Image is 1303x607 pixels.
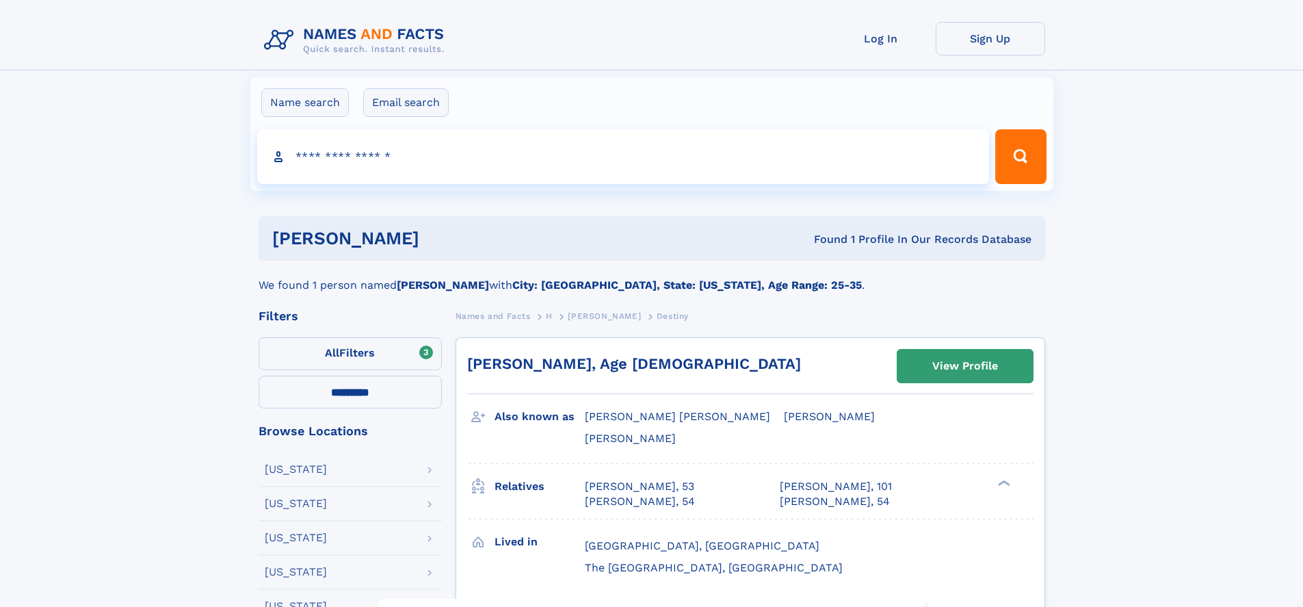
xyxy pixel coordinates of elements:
div: Filters [259,310,442,322]
div: [US_STATE] [265,498,327,509]
a: [PERSON_NAME], 54 [780,494,890,509]
label: Filters [259,337,442,370]
div: View Profile [932,350,998,382]
h3: Relatives [495,475,585,498]
span: Destiny [657,311,689,321]
a: [PERSON_NAME] [568,307,641,324]
h3: Lived in [495,530,585,554]
div: [US_STATE] [265,567,327,578]
label: Name search [261,88,349,117]
a: [PERSON_NAME], Age [DEMOGRAPHIC_DATA] [467,355,801,372]
label: Email search [363,88,449,117]
a: Names and Facts [456,307,531,324]
b: City: [GEOGRAPHIC_DATA], State: [US_STATE], Age Range: 25-35 [512,279,862,292]
a: Log In [826,22,936,55]
div: [US_STATE] [265,532,327,543]
a: [PERSON_NAME], 101 [780,479,892,494]
input: search input [257,129,990,184]
span: H [546,311,553,321]
a: [PERSON_NAME], 53 [585,479,694,494]
div: We found 1 person named with . [259,261,1045,294]
span: [PERSON_NAME] [PERSON_NAME] [585,410,770,423]
a: H [546,307,553,324]
div: Found 1 Profile In Our Records Database [616,232,1031,247]
span: All [325,346,339,359]
a: Sign Up [936,22,1045,55]
h1: [PERSON_NAME] [272,230,617,247]
button: Search Button [995,129,1046,184]
a: View Profile [897,350,1033,383]
span: [PERSON_NAME] [784,410,875,423]
h3: Also known as [495,405,585,428]
span: [PERSON_NAME] [585,432,676,445]
b: [PERSON_NAME] [397,279,489,292]
span: [GEOGRAPHIC_DATA], [GEOGRAPHIC_DATA] [585,539,819,552]
div: ❯ [995,478,1011,487]
img: Logo Names and Facts [259,22,456,59]
span: [PERSON_NAME] [568,311,641,321]
div: [US_STATE] [265,464,327,475]
a: [PERSON_NAME], 54 [585,494,695,509]
span: The [GEOGRAPHIC_DATA], [GEOGRAPHIC_DATA] [585,561,843,574]
div: Browse Locations [259,425,442,437]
